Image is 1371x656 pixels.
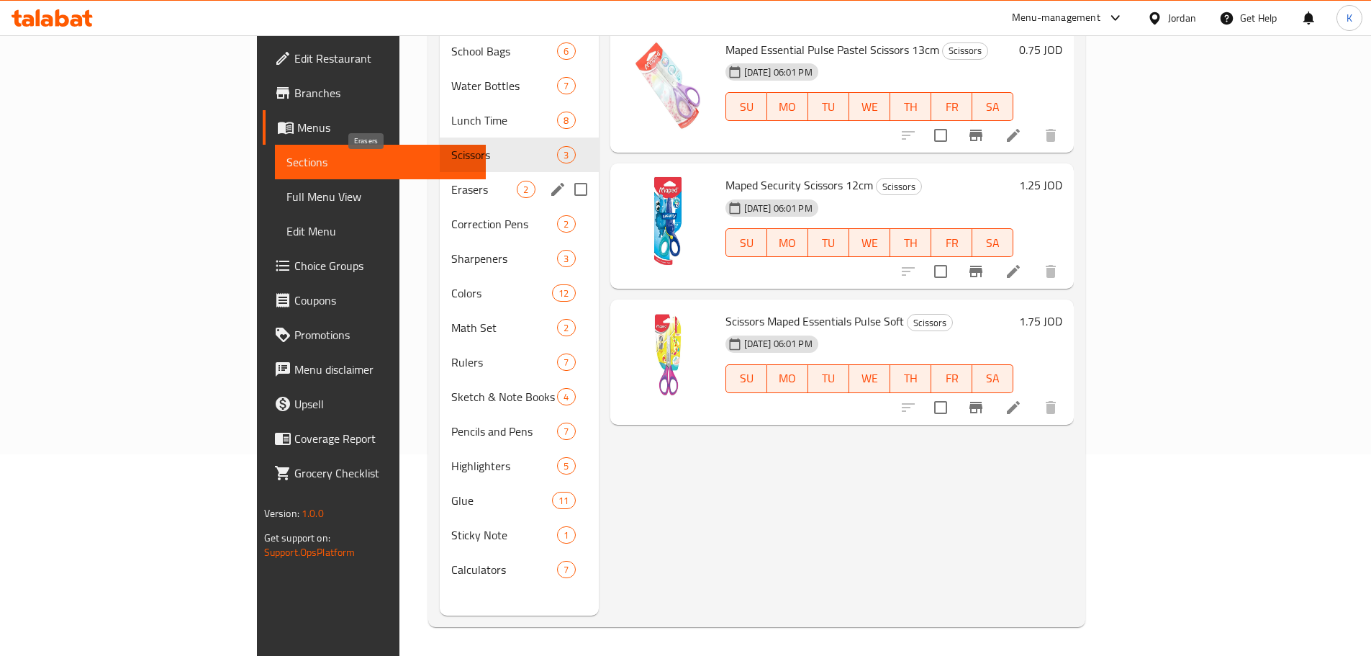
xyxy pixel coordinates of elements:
[294,395,474,413] span: Upsell
[622,311,714,403] img: Scissors Maped Essentials Pulse Soft
[849,364,890,393] button: WE
[451,181,517,198] span: Erasers
[440,34,598,68] div: School Bags6
[1347,10,1352,26] span: K
[440,276,598,310] div: Colors12
[855,233,884,253] span: WE
[440,28,598,593] nav: Menu sections
[264,529,330,547] span: Get support on:
[926,120,956,150] span: Select to update
[855,368,884,389] span: WE
[978,368,1008,389] span: SA
[440,138,598,172] div: Scissors3
[926,256,956,287] span: Select to update
[451,354,557,371] span: Rulers
[972,228,1013,257] button: SA
[557,319,575,336] div: items
[451,146,557,163] span: Scissors
[943,42,987,59] span: Scissors
[808,364,849,393] button: TU
[557,42,575,60] div: items
[558,529,574,542] span: 1
[451,388,557,405] span: Sketch & Note Books
[286,153,474,171] span: Sections
[1168,10,1196,26] div: Jordan
[959,118,993,153] button: Branch-specific-item
[286,223,474,240] span: Edit Menu
[814,233,843,253] span: TU
[738,66,818,79] span: [DATE] 06:01 PM
[440,345,598,379] div: Rulers7
[440,379,598,414] div: Sketch & Note Books4
[263,421,486,456] a: Coverage Report
[849,92,890,121] button: WE
[558,79,574,93] span: 7
[972,92,1013,121] button: SA
[517,183,534,197] span: 2
[263,387,486,421] a: Upsell
[451,77,557,94] div: Water Bottles
[937,96,967,117] span: FR
[451,42,557,60] span: School Bags
[263,248,486,283] a: Choice Groups
[294,257,474,274] span: Choice Groups
[553,494,574,508] span: 11
[451,112,557,129] span: Lunch Time
[263,110,486,145] a: Menus
[732,368,761,389] span: SU
[451,250,557,267] span: Sharpeners
[294,84,474,102] span: Branches
[767,92,808,121] button: MO
[959,390,993,425] button: Branch-specific-item
[451,526,557,544] div: Sticky Note
[553,287,574,300] span: 12
[725,39,939,60] span: Maped Essential Pulse Pastel Scissors 13cm
[725,310,904,332] span: Scissors Maped Essentials Pulse Soft
[890,228,931,257] button: TH
[552,492,575,509] div: items
[622,40,714,132] img: Maped Essential Pulse Pastel Scissors 13cm
[275,214,486,248] a: Edit Menu
[732,96,761,117] span: SU
[732,233,761,253] span: SU
[440,414,598,449] div: Pencils and Pens7
[725,92,767,121] button: SU
[855,96,884,117] span: WE
[558,114,574,127] span: 8
[557,561,575,578] div: items
[773,368,802,389] span: MO
[808,228,849,257] button: TU
[907,314,953,331] div: Scissors
[440,103,598,138] div: Lunch Time8
[440,483,598,518] div: Glue11
[440,310,598,345] div: Math Set2
[264,504,299,523] span: Version:
[972,364,1013,393] button: SA
[558,321,574,335] span: 2
[1005,399,1022,416] a: Edit menu item
[294,326,474,343] span: Promotions
[1005,263,1022,280] a: Edit menu item
[264,543,356,562] a: Support.OpsPlatform
[978,233,1008,253] span: SA
[978,96,1008,117] span: SA
[440,172,598,207] div: Erasers2edit
[558,217,574,231] span: 2
[725,364,767,393] button: SU
[931,92,972,121] button: FR
[1019,175,1062,195] h6: 1.25 JOD
[451,215,557,233] span: Correction Pens
[1019,311,1062,331] h6: 1.75 JOD
[558,425,574,439] span: 7
[1012,9,1100,27] div: Menu-management
[557,250,575,267] div: items
[773,233,802,253] span: MO
[263,76,486,110] a: Branches
[440,207,598,241] div: Correction Pens2
[440,449,598,483] div: Highlighters5
[558,148,574,162] span: 3
[263,456,486,490] a: Grocery Checklist
[1005,127,1022,144] a: Edit menu item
